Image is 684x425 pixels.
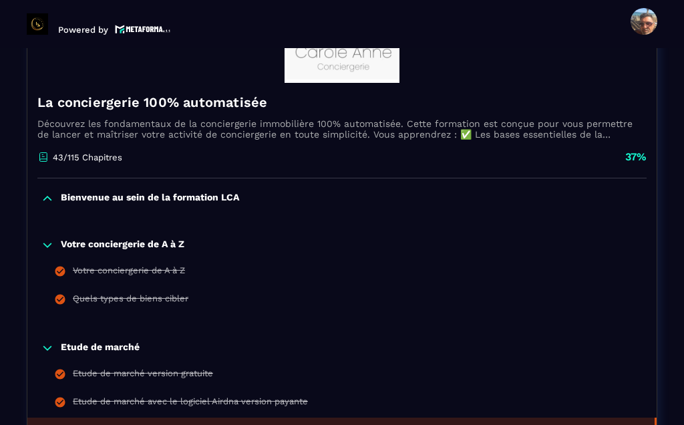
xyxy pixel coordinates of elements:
p: Bienvenue au sein de la formation LCA [61,192,239,205]
p: Etude de marché [61,341,140,355]
div: Votre conciergerie de A à Z [73,265,185,280]
img: logo [115,23,171,35]
img: logo-branding [27,13,48,35]
div: Etude de marché version gratuite [73,368,213,383]
p: 37% [625,150,647,164]
h4: La conciergerie 100% automatisée [37,93,647,112]
p: 43/115 Chapitres [53,152,122,162]
p: Votre conciergerie de A à Z [61,239,184,252]
div: Quels types de biens cibler [73,293,188,308]
p: Powered by [58,25,108,35]
p: Découvrez les fondamentaux de la conciergerie immobilière 100% automatisée. Cette formation est c... [37,118,647,140]
div: Etude de marché avec le logiciel Airdna version payante [73,396,308,411]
